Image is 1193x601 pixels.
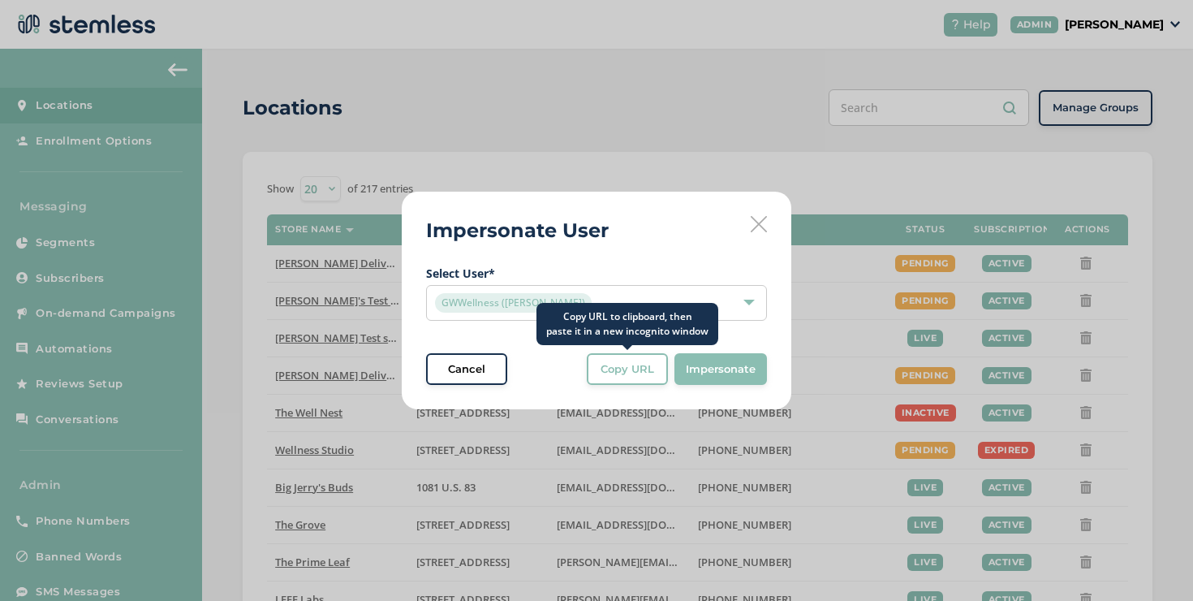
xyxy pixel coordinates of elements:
span: Copy URL [601,361,654,378]
div: Copy URL to clipboard, then paste it in a new incognito window [536,303,718,345]
button: Copy URL [587,353,668,386]
span: Impersonate [686,361,756,378]
label: Select User [426,265,767,282]
h2: Impersonate User [426,216,609,245]
span: GWWellness ([PERSON_NAME]) [435,293,592,313]
button: Impersonate [674,353,767,386]
button: Cancel [426,353,507,386]
span: Cancel [448,361,485,378]
iframe: Chat Widget [1112,523,1193,601]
